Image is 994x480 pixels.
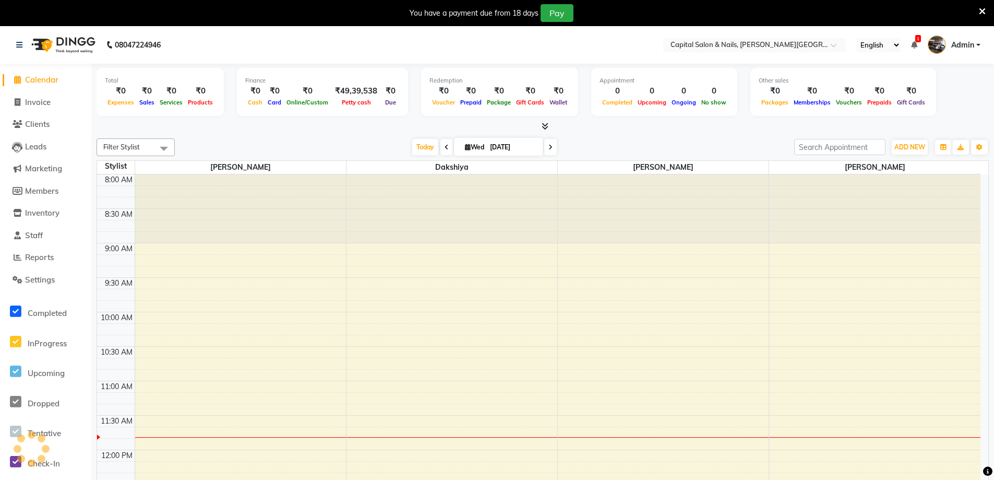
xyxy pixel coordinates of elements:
span: Marketing [25,163,62,173]
span: Gift Cards [513,99,547,106]
span: Ongoing [669,99,699,106]
div: ₹49,39,538 [331,85,381,97]
div: ₹0 [185,85,215,97]
span: Completed [28,308,67,318]
span: Calendar [25,75,58,85]
a: Inventory [3,207,89,219]
span: Inventory [25,208,59,218]
div: You have a payment due from 18 days [410,8,538,19]
span: Completed [600,99,635,106]
a: Invoice [3,97,89,109]
div: 0 [635,85,669,97]
input: 2025-09-03 [487,139,539,155]
div: ₹0 [791,85,833,97]
span: Gift Cards [894,99,928,106]
span: Admin [951,40,974,51]
div: ₹0 [265,85,284,97]
div: ₹0 [458,85,484,97]
a: 1 [911,40,917,50]
span: [PERSON_NAME] [558,161,769,174]
div: ₹0 [513,85,547,97]
span: Cash [245,99,265,106]
div: Finance [245,76,400,85]
span: Packages [759,99,791,106]
div: 11:00 AM [99,381,135,392]
span: Products [185,99,215,106]
a: Staff [3,230,89,242]
span: Staff [25,230,43,240]
span: Upcoming [635,99,669,106]
div: ₹0 [381,85,400,97]
a: Members [3,185,89,197]
input: Search Appointment [794,139,885,155]
div: ₹0 [284,85,331,97]
a: Marketing [3,163,89,175]
span: Filter Stylist [103,143,140,151]
span: [PERSON_NAME] [769,161,980,174]
img: Admin [928,36,946,54]
div: 10:00 AM [99,312,135,323]
div: ₹0 [429,85,458,97]
span: Vouchers [833,99,865,106]
span: Reports [25,252,54,262]
span: Petty cash [339,99,374,106]
span: Dropped [28,399,59,408]
button: Pay [541,4,573,22]
span: Settings [25,275,55,285]
div: ₹0 [547,85,570,97]
div: ₹0 [833,85,865,97]
button: ADD NEW [892,140,928,155]
span: Online/Custom [284,99,331,106]
span: Card [265,99,284,106]
span: Voucher [429,99,458,106]
span: Wed [462,143,487,151]
div: ₹0 [105,85,137,97]
a: Clients [3,119,89,131]
div: 9:30 AM [103,278,135,289]
span: Services [157,99,185,106]
span: Leads [25,142,46,151]
span: Package [484,99,513,106]
span: Sales [137,99,157,106]
div: 0 [699,85,729,97]
span: Prepaids [865,99,894,106]
div: 11:30 AM [99,416,135,427]
b: 08047224946 [115,30,161,60]
span: Invoice [25,97,51,107]
span: Dakshiya [346,161,557,174]
div: Stylist [97,161,135,172]
img: logo [27,30,98,60]
a: Reports [3,252,89,264]
div: ₹0 [865,85,894,97]
span: Memberships [791,99,833,106]
span: Tentative [28,428,61,438]
div: 0 [669,85,699,97]
span: Upcoming [28,368,65,378]
span: Clients [25,119,50,129]
div: ₹0 [245,85,265,97]
div: Other sales [759,76,928,85]
span: InProgress [28,338,67,348]
a: Settings [3,274,89,286]
div: 12:00 PM [99,450,135,461]
div: ₹0 [137,85,157,97]
span: No show [699,99,729,106]
span: Prepaid [458,99,484,106]
div: ₹0 [484,85,513,97]
span: ADD NEW [894,143,925,151]
span: Check-In [28,459,60,469]
span: [PERSON_NAME] [135,161,346,174]
span: Wallet [547,99,570,106]
div: Redemption [429,76,570,85]
a: Calendar [3,74,89,86]
span: Due [382,99,399,106]
div: 10:30 AM [99,347,135,358]
div: 0 [600,85,635,97]
span: Today [412,139,438,155]
div: Appointment [600,76,729,85]
div: ₹0 [894,85,928,97]
div: ₹0 [759,85,791,97]
div: 8:30 AM [103,209,135,220]
span: Expenses [105,99,137,106]
div: Total [105,76,215,85]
